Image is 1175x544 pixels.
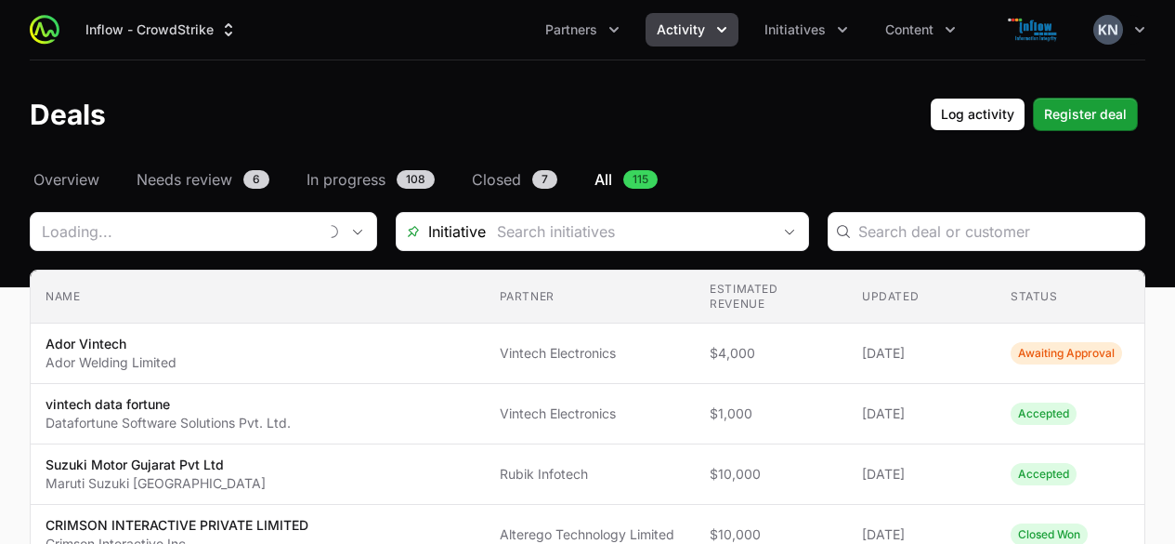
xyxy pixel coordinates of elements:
[930,98,1138,131] div: Primary actions
[695,271,847,324] th: Estimated revenue
[307,168,385,191] span: In progress
[30,168,1145,191] nav: Deals navigation
[710,465,832,484] span: $10,000
[847,271,996,324] th: Updated
[46,335,176,353] p: Ador Vintech
[468,168,561,191] a: Closed7
[862,525,981,544] span: [DATE]
[1093,15,1123,45] img: Kaustubh N
[485,271,696,324] th: Partner
[59,13,967,46] div: Main navigation
[500,344,681,363] span: Vintech Electronics
[710,405,832,423] span: $1,000
[545,20,597,39] span: Partners
[46,395,291,414] p: vintech data fortune
[46,353,176,372] p: Ador Welding Limited
[710,344,832,363] span: $4,000
[532,170,557,189] span: 7
[753,13,859,46] button: Initiatives
[989,11,1078,48] img: Inflow
[862,405,981,423] span: [DATE]
[874,13,967,46] button: Content
[30,15,59,45] img: ActivitySource
[996,271,1144,324] th: Status
[339,213,376,250] div: Open
[858,220,1133,243] input: Search deal or customer
[500,405,681,423] span: Vintech Electronics
[486,213,772,250] input: Search initiatives
[753,13,859,46] div: Initiatives menu
[243,170,269,189] span: 6
[46,516,308,535] p: CRIMSON INTERACTIVE PRIVATE LIMITED
[46,456,266,474] p: Suzuki Motor Gujarat Pvt Ltd
[397,220,486,243] span: Initiative
[862,465,981,484] span: [DATE]
[30,98,106,131] h1: Deals
[133,168,273,191] a: Needs review6
[930,98,1025,131] button: Log activity
[1044,103,1127,126] span: Register deal
[33,168,99,191] span: Overview
[397,170,435,189] span: 108
[74,13,249,46] div: Supplier switch menu
[500,525,681,544] span: Alterego Technology Limited
[874,13,967,46] div: Content menu
[885,20,933,39] span: Content
[30,168,103,191] a: Overview
[472,168,521,191] span: Closed
[1033,98,1138,131] button: Register deal
[591,168,661,191] a: All115
[534,13,631,46] button: Partners
[137,168,232,191] span: Needs review
[764,20,826,39] span: Initiatives
[46,414,291,432] p: Datafortune Software Solutions Pvt. Ltd.
[862,344,981,363] span: [DATE]
[46,474,266,493] p: Maruti Suzuki [GEOGRAPHIC_DATA]
[771,213,808,250] div: Open
[623,170,658,189] span: 115
[941,103,1014,126] span: Log activity
[594,168,612,191] span: All
[31,213,317,250] input: Loading...
[500,465,681,484] span: Rubik Infotech
[74,13,249,46] button: Inflow - CrowdStrike
[31,271,485,324] th: Name
[534,13,631,46] div: Partners menu
[657,20,705,39] span: Activity
[646,13,738,46] div: Activity menu
[303,168,438,191] a: In progress108
[710,525,832,544] span: $10,000
[646,13,738,46] button: Activity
